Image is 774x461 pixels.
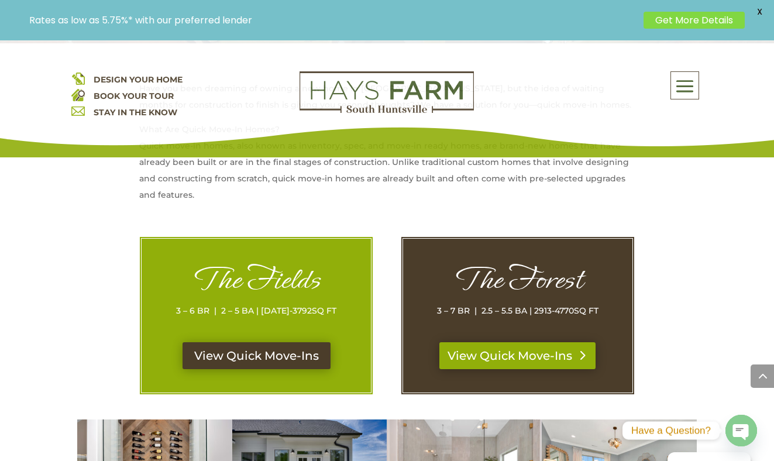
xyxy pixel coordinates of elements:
a: hays farm homes huntsville development [300,105,474,116]
p: What Are Quick Move-In Homes? Quick move-in homes, also known as inventory, spec, and move-in rea... [139,121,635,211]
a: View Quick Move-Ins [439,342,596,369]
h1: The Forest [426,262,609,302]
p: Rates as low as 5.75%* with our preferred lender [29,15,638,26]
a: BOOK YOUR TOUR [94,91,174,101]
a: STAY IN THE KNOW [94,107,177,118]
p: 3 – 7 BR | 2.5 – 5.5 BA | 2913-4770 [426,302,609,319]
a: DESIGN YOUR HOME [94,74,183,85]
span: SQ FT [574,305,598,316]
a: View Quick Move-Ins [183,342,331,369]
img: design your home [71,71,85,85]
span: X [751,3,768,20]
a: Get More Details [644,12,745,29]
span: 3 – 6 BR | 2 – 5 BA | [DATE]-3792 [176,305,312,316]
img: Logo [300,71,474,113]
span: SQ FT [312,305,336,316]
h1: The Fields [165,262,348,302]
img: book your home tour [71,88,85,101]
